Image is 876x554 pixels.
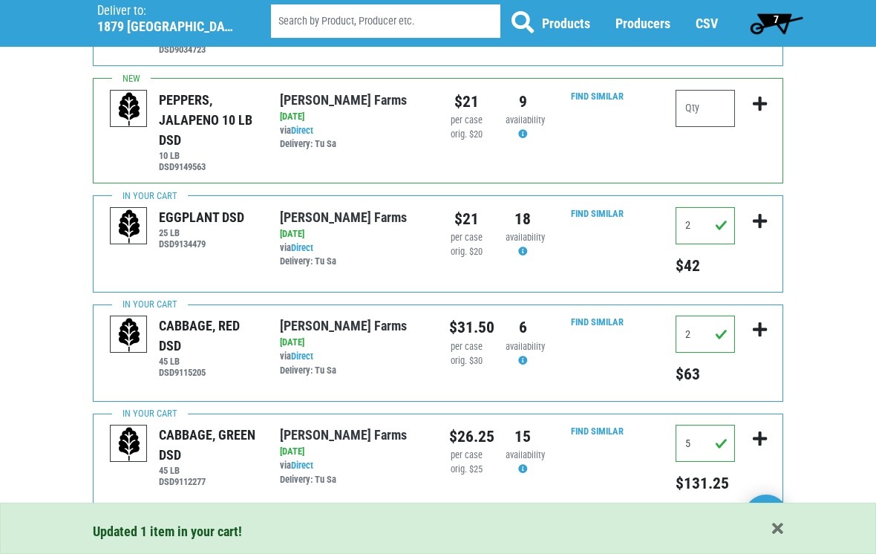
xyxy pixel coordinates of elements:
div: Delivery: Tu Sa [280,473,427,487]
div: orig. $20 [449,245,483,259]
a: Producers [615,16,670,31]
div: 18 [506,207,540,231]
a: Direct [291,242,313,253]
img: placeholder-variety-43d6402dacf2d531de610a020419775a.svg [111,426,148,463]
div: Delivery: Tu Sa [280,364,427,378]
div: Delivery: Tu Sa [280,255,427,269]
h6: 45 LB [159,356,257,367]
p: Deliver to: [97,4,233,19]
div: Updated 1 item in your cart! [93,521,783,541]
div: $21 [449,207,483,231]
span: 7 [774,13,779,25]
a: Find Similar [571,426,624,437]
a: Products [542,16,590,31]
input: Search by Product, Producer etc. [271,4,500,38]
input: Qty [676,90,735,127]
h6: DSD9115205 [159,367,257,378]
h6: 25 LB [159,227,244,238]
div: CABBAGE, RED DSD [159,316,257,356]
div: Availability may be subject to change. [506,340,540,368]
input: Qty [676,425,735,462]
a: Direct [291,460,313,471]
a: Find Similar [571,91,624,102]
a: Find Similar [571,316,624,327]
div: orig. $25 [449,463,483,477]
div: 9 [506,90,540,114]
h5: Total price [676,474,735,493]
input: Qty [676,316,735,353]
div: EGGPLANT DSD [159,207,244,227]
a: Direct [291,351,313,362]
h5: Total price [676,256,735,276]
div: $21 [449,90,483,114]
div: per case [449,340,483,354]
div: per case [449,231,483,245]
div: Delivery: Tu Sa [280,137,427,151]
div: Availability may be subject to change. [506,449,540,477]
a: Find Similar [571,208,624,219]
div: Availability may be subject to change. [506,231,540,259]
div: 15 [506,425,540,449]
span: availability [506,232,545,243]
div: [DATE] [280,336,427,350]
img: placeholder-variety-43d6402dacf2d531de610a020419775a.svg [111,208,148,245]
a: [PERSON_NAME] Farms [280,92,407,108]
div: via [280,350,427,378]
h6: DSD9034723 [159,44,257,55]
div: via [280,241,427,270]
div: via [280,124,427,152]
span: availability [506,449,545,460]
h6: 45 LB [159,465,257,476]
div: $26.25 [449,425,483,449]
img: placeholder-variety-43d6402dacf2d531de610a020419775a.svg [111,316,148,353]
div: CABBAGE, GREEN DSD [159,425,257,465]
h6: 10 LB [159,150,257,161]
span: availability [506,341,545,352]
h5: 1879 [GEOGRAPHIC_DATA] [97,19,233,35]
div: via [280,459,427,487]
a: [PERSON_NAME] Farms [280,427,407,443]
div: [DATE] [280,445,427,459]
span: availability [506,114,545,126]
input: Qty [676,207,735,244]
h5: Total price [676,365,735,384]
img: placeholder-variety-43d6402dacf2d531de610a020419775a.svg [111,91,148,128]
a: [PERSON_NAME] Farms [280,209,407,225]
div: per case [449,449,483,463]
div: 6 [506,316,540,339]
div: orig. $20 [449,128,483,142]
a: CSV [696,16,718,31]
a: Direct [291,125,313,136]
h6: DSD9134479 [159,238,244,250]
div: PEPPERS, JALAPENO 10 LB DSD [159,90,257,150]
h6: DSD9112277 [159,476,257,487]
div: per case [449,114,483,128]
div: [DATE] [280,227,427,241]
h6: DSD9149563 [159,161,257,172]
a: [PERSON_NAME] Farms [280,318,407,333]
a: 7 [743,8,809,38]
div: $31.50 [449,316,483,339]
div: [DATE] [280,110,427,124]
div: orig. $30 [449,354,483,368]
